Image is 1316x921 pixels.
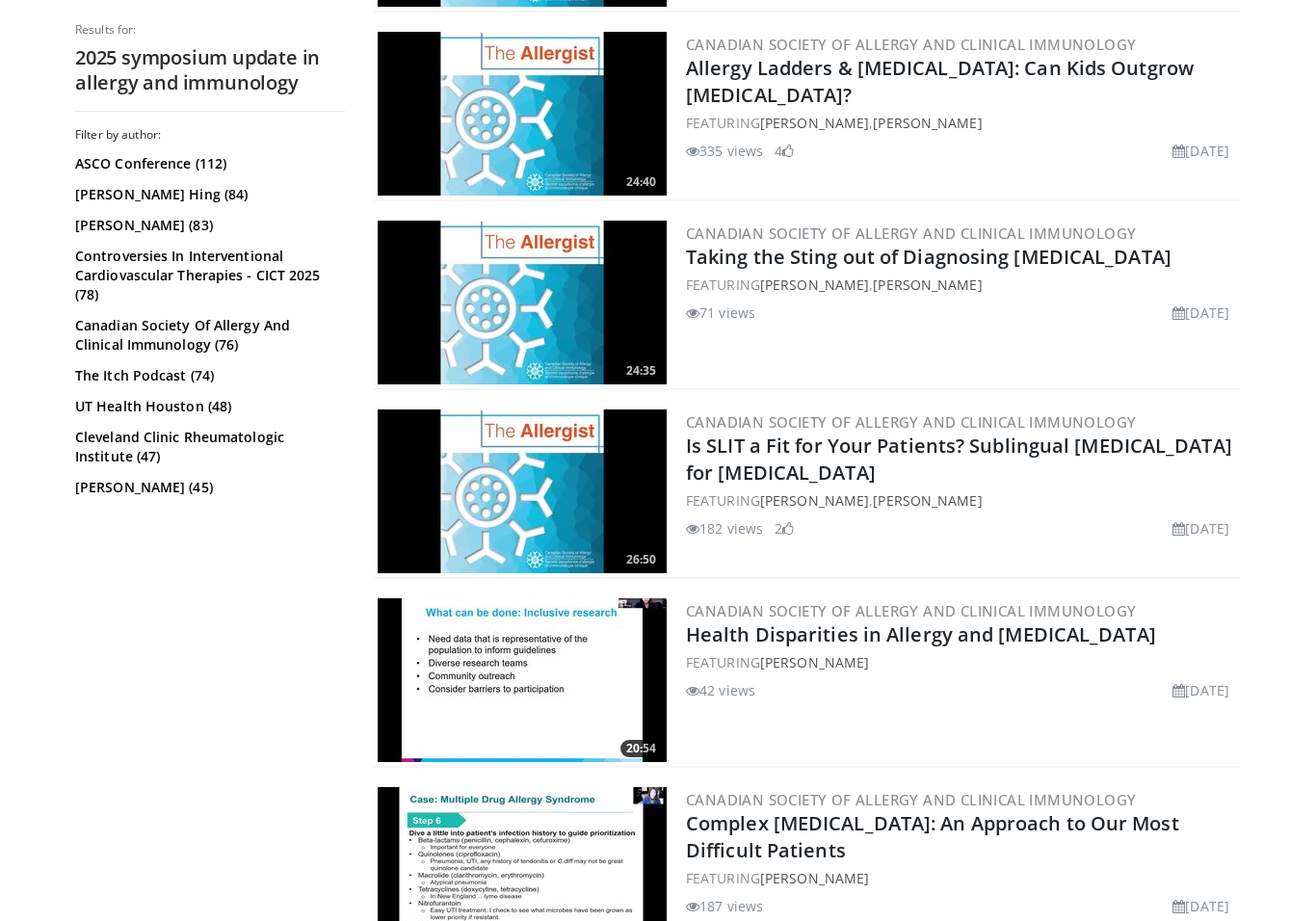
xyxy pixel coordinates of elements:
span: 20:54 [620,741,662,758]
span: 24:40 [620,174,662,192]
div: FEATURING , [686,491,1237,512]
a: Complex [MEDICAL_DATA]: An Approach to Our Most Difficult Patients [686,811,1179,864]
a: 20:54 [378,599,667,763]
li: [DATE] [1172,897,1229,917]
a: Canadian Society of Allergy and Clinical Immunology [686,224,1136,244]
a: Canadian Society of Allergy and Clinical Immunology [686,36,1136,55]
a: Health Disparities in Allergy and [MEDICAL_DATA] [686,622,1156,648]
div: FEATURING , [686,276,1237,296]
a: Controversies In Interventional Cardiovascular Therapies - CICT 2025 (78) [75,247,340,304]
div: FEATURING [686,869,1237,889]
a: Is SLIT a Fit for Your Patients? Sublingual [MEDICAL_DATA] for [MEDICAL_DATA] [686,434,1232,487]
a: UT Health Houston (48) [75,397,340,416]
a: 26:50 [378,410,667,574]
p: Results for: [75,22,345,38]
li: 4 [775,142,794,162]
li: 2 [775,519,794,539]
li: 335 views [686,142,763,162]
a: [PERSON_NAME] [760,115,869,133]
li: 71 views [686,303,755,324]
span: 26:50 [620,552,662,569]
a: ASCO Conference (112) [75,154,340,173]
li: 182 views [686,519,763,539]
li: 187 views [686,897,763,917]
li: [DATE] [1172,519,1229,539]
li: [DATE] [1172,681,1229,701]
a: [PERSON_NAME] [760,276,869,295]
h3: Filter by author: [75,127,345,143]
img: d0e941fb-377d-4d57-a94a-40905d1b34fa.300x170_q85_crop-smart_upscale.jpg [378,33,667,197]
a: Taking the Sting out of Diagnosing [MEDICAL_DATA] [686,245,1171,271]
img: 86c472e0-f409-4159-ae3e-f85efbdcd674.300x170_q85_crop-smart_upscale.jpg [378,222,667,385]
a: 24:40 [378,33,667,197]
span: 24:35 [620,363,662,381]
a: [PERSON_NAME] [760,870,869,888]
a: [PERSON_NAME] [760,492,869,511]
a: [PERSON_NAME] (83) [75,216,340,235]
div: FEATURING , [686,114,1237,134]
a: Canadian Society Of Allergy And Clinical Immunology (76) [75,316,340,355]
a: [PERSON_NAME] (45) [75,478,340,497]
a: Canadian Society of Allergy and Clinical Immunology [686,413,1136,433]
a: Cleveland Clinic Rheumatologic Institute (47) [75,428,340,466]
h2: 2025 symposium update in allergy and immunology [75,45,345,95]
a: Allergy Ladders & [MEDICAL_DATA]: Can Kids Outgrow [MEDICAL_DATA]? [686,56,1194,109]
a: [PERSON_NAME] [873,276,982,295]
li: [DATE] [1172,142,1229,162]
li: 42 views [686,681,755,701]
a: [PERSON_NAME] Hing (84) [75,185,340,204]
a: [PERSON_NAME] [873,492,982,511]
div: FEATURING [686,653,1237,673]
a: [PERSON_NAME] [873,115,982,133]
a: Canadian Society of Allergy and Clinical Immunology [686,791,1136,810]
a: [PERSON_NAME] [760,654,869,672]
img: 3eaf5a4e-df67-43bf-baec-355908dd9806.300x170_q85_crop-smart_upscale.jpg [378,410,667,574]
img: ff592508-67cd-4d97-aedb-408f02194cd5.300x170_q85_crop-smart_upscale.jpg [378,599,667,763]
a: 24:35 [378,222,667,385]
a: The Itch Podcast (74) [75,366,340,385]
a: Canadian Society of Allergy and Clinical Immunology [686,602,1136,621]
li: [DATE] [1172,303,1229,324]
